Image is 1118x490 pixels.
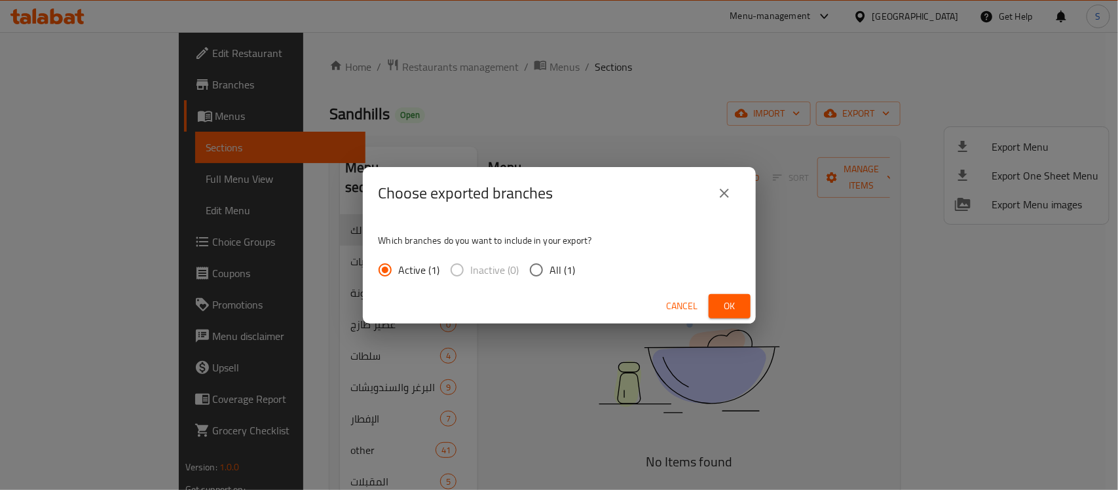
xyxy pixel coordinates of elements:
[399,262,440,278] span: Active (1)
[719,298,740,314] span: Ok
[661,294,703,318] button: Cancel
[379,183,553,204] h2: Choose exported branches
[709,294,751,318] button: Ok
[709,178,740,209] button: close
[471,262,519,278] span: Inactive (0)
[550,262,576,278] span: All (1)
[667,298,698,314] span: Cancel
[379,234,740,247] p: Which branches do you want to include in your export?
